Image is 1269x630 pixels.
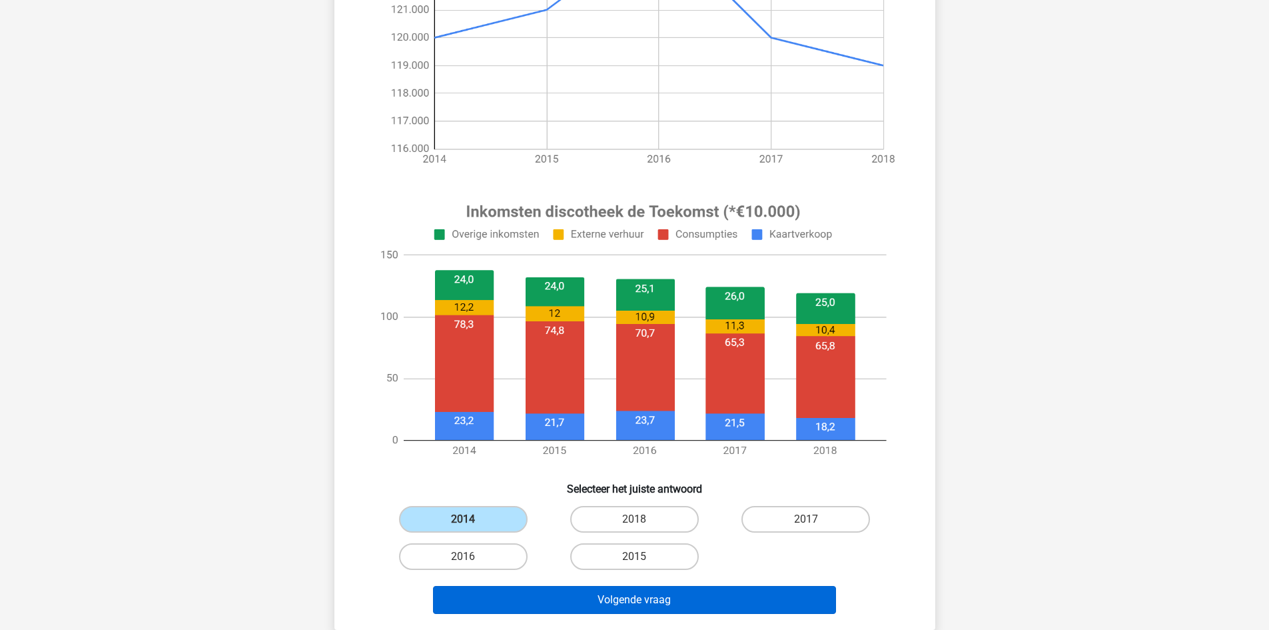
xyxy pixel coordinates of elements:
[570,543,699,570] label: 2015
[433,586,836,614] button: Volgende vraag
[399,506,528,533] label: 2014
[356,472,914,495] h6: Selecteer het juiste antwoord
[399,543,528,570] label: 2016
[570,506,699,533] label: 2018
[741,506,870,533] label: 2017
